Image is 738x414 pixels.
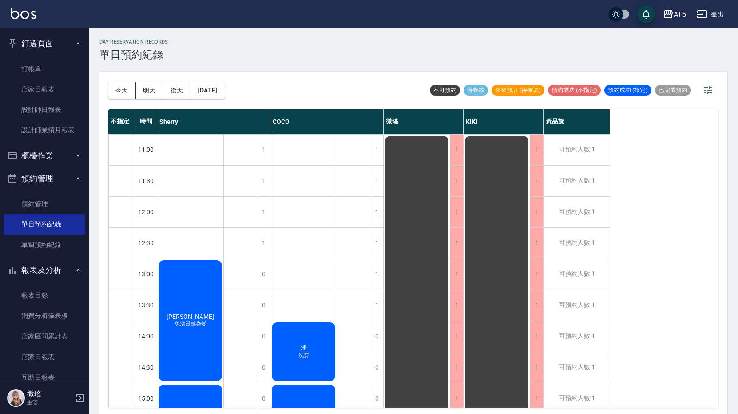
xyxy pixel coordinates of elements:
span: 預約成功 (指定) [604,86,651,94]
button: 櫃檯作業 [4,144,85,167]
div: 15:00 [135,383,157,414]
img: Person [7,389,25,407]
span: 已完成預約 [655,86,691,94]
div: 1 [530,197,543,227]
button: 報表及分析 [4,259,85,282]
a: 打帳單 [4,59,85,79]
span: 待審核 [464,86,488,94]
button: 釘選頁面 [4,32,85,55]
div: 11:30 [135,165,157,196]
div: 1 [450,321,463,352]
a: 單日預約紀錄 [4,214,85,235]
div: COCO [270,109,384,134]
div: 1 [450,352,463,383]
a: 設計師業績月報表 [4,120,85,140]
div: 12:30 [135,227,157,259]
div: 1 [530,321,543,352]
button: 今天 [108,82,136,99]
div: 1 [257,228,270,259]
div: 0 [370,321,383,352]
a: 設計師日報表 [4,100,85,120]
div: 可預約人數:1 [544,197,610,227]
a: 報表目錄 [4,285,85,306]
div: 可預約人數:1 [544,166,610,196]
div: 1 [530,228,543,259]
a: 互助日報表 [4,367,85,388]
button: AT5 [659,5,690,24]
div: 0 [257,290,270,321]
span: 未來預訂 (待確認) [492,86,544,94]
button: save [637,5,655,23]
button: 明天 [136,82,163,99]
div: 1 [530,135,543,165]
span: 洗剪 [297,352,311,359]
a: 店家區間累計表 [4,326,85,346]
div: 1 [257,135,270,165]
div: 1 [450,135,463,165]
div: AT5 [674,9,686,20]
div: 1 [257,197,270,227]
a: 店家日報表 [4,79,85,100]
div: 0 [257,352,270,383]
div: 0 [257,321,270,352]
div: Sherry [157,109,270,134]
div: 微瑤 [384,109,464,134]
div: 時間 [135,109,157,134]
h3: 單日預約紀錄 [99,48,168,61]
div: 14:00 [135,321,157,352]
div: 1 [450,259,463,290]
div: 11:00 [135,134,157,165]
div: 1 [450,228,463,259]
button: 預約管理 [4,167,85,190]
a: 店家日報表 [4,347,85,367]
div: 1 [257,166,270,196]
a: 預約管理 [4,194,85,214]
div: 1 [370,166,383,196]
img: Logo [11,8,36,19]
h5: 微瑤 [27,390,72,398]
div: 0 [257,259,270,290]
div: 12:00 [135,196,157,227]
span: [PERSON_NAME] [165,313,216,320]
button: [DATE] [190,82,224,99]
div: 黃品旋 [544,109,610,134]
div: 可預約人數:1 [544,383,610,414]
div: 1 [530,352,543,383]
div: 1 [370,197,383,227]
div: 1 [370,135,383,165]
div: 1 [370,290,383,321]
div: 1 [450,383,463,414]
div: 可預約人數:1 [544,290,610,321]
div: 可預約人數:1 [544,321,610,352]
span: 預約成功 (不指定) [548,86,601,94]
div: KiKi [464,109,544,134]
span: 免漂質感染髮 [173,320,208,328]
div: 1 [530,290,543,321]
div: 不指定 [108,109,135,134]
div: 13:30 [135,290,157,321]
div: 13:00 [135,259,157,290]
div: 1 [530,259,543,290]
span: 潘 [299,344,309,352]
a: 消費分析儀表板 [4,306,85,326]
div: 1 [530,383,543,414]
div: 可預約人數:1 [544,135,610,165]
div: 1 [370,228,383,259]
div: 0 [257,383,270,414]
div: 1 [450,166,463,196]
div: 1 [450,290,463,321]
p: 主管 [27,398,72,406]
a: 單週預約紀錄 [4,235,85,255]
div: 1 [530,166,543,196]
div: 0 [370,352,383,383]
span: 不可預約 [430,86,460,94]
div: 可預約人數:1 [544,352,610,383]
button: 後天 [163,82,191,99]
button: 登出 [693,6,727,23]
div: 0 [370,383,383,414]
div: 1 [370,259,383,290]
div: 可預約人數:1 [544,228,610,259]
div: 1 [450,197,463,227]
h2: day Reservation records [99,39,168,45]
div: 14:30 [135,352,157,383]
